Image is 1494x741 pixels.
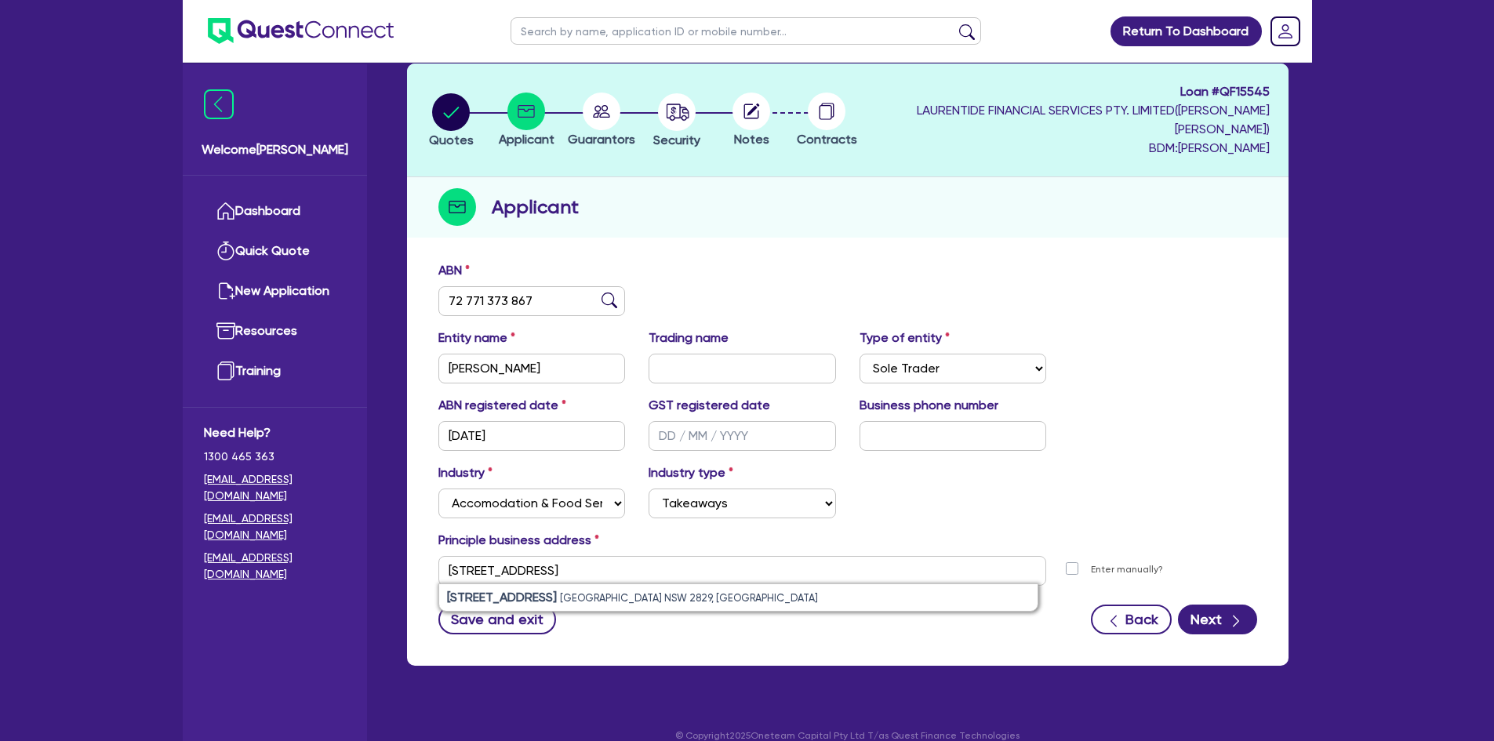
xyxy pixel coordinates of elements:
span: Need Help? [204,423,346,442]
label: GST registered date [649,396,770,415]
button: Back [1091,605,1172,634]
img: step-icon [438,188,476,226]
label: Enter manually? [1091,562,1163,577]
a: [EMAIL_ADDRESS][DOMAIN_NAME] [204,471,346,504]
a: Quick Quote [204,231,346,271]
label: Business phone number [860,396,998,415]
span: Quotes [429,133,474,147]
span: Security [653,133,700,147]
label: ABN registered date [438,396,566,415]
span: Applicant [499,132,554,147]
label: ABN [438,261,470,280]
button: Quotes [428,93,474,151]
input: Search by name, application ID or mobile number... [511,17,981,45]
label: Type of entity [860,329,950,347]
a: [EMAIL_ADDRESS][DOMAIN_NAME] [204,550,346,583]
img: abn-lookup icon [602,292,617,308]
input: DD / MM / YYYY [649,421,836,451]
a: Training [204,351,346,391]
span: LAURENTIDE FINANCIAL SERVICES PTY. LIMITED ( [PERSON_NAME] [PERSON_NAME] ) [917,103,1270,136]
label: Principle business address [438,531,599,550]
span: 1300 465 363 [204,449,346,465]
a: Dashboard [204,191,346,231]
img: new-application [216,282,235,300]
span: Notes [734,132,769,147]
input: DD / MM / YYYY [438,421,626,451]
span: BDM: [PERSON_NAME] [868,139,1270,158]
img: training [216,361,235,380]
h2: Applicant [492,193,579,221]
img: quest-connect-logo-blue [208,18,394,44]
strong: [STREET_ADDRESS] [447,590,557,605]
a: New Application [204,271,346,311]
span: Welcome [PERSON_NAME] [202,140,348,159]
button: Save and exit [438,605,557,634]
small: [GEOGRAPHIC_DATA] NSW 2829, [GEOGRAPHIC_DATA] [560,592,818,604]
label: Trading name [649,329,729,347]
span: Guarantors [568,132,635,147]
a: Resources [204,311,346,351]
button: Security [652,93,701,151]
a: Dropdown toggle [1265,11,1306,52]
img: resources [216,321,235,340]
img: icon-menu-close [204,89,234,119]
a: [EMAIL_ADDRESS][DOMAIN_NAME] [204,510,346,543]
span: Contracts [797,132,857,147]
label: Entity name [438,329,515,347]
span: Loan # QF15545 [868,82,1270,101]
button: Next [1178,605,1257,634]
label: Industry [438,463,493,482]
label: Industry type [649,463,733,482]
a: Return To Dashboard [1111,16,1262,46]
img: quick-quote [216,242,235,260]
